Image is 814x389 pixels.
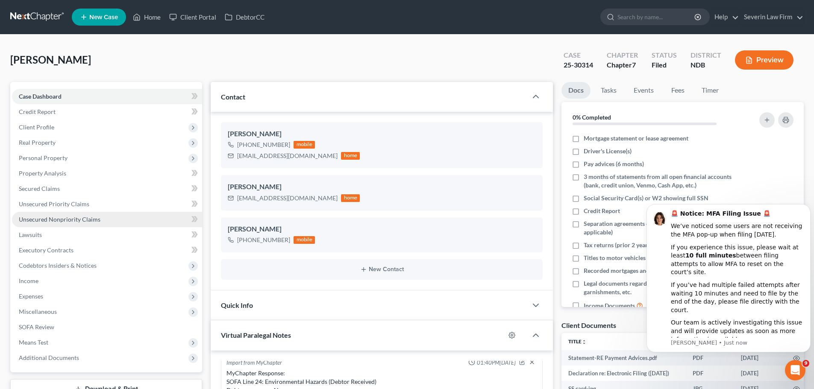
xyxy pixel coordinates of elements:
span: Real Property [19,139,56,146]
a: Home [129,9,165,25]
strong: 0% Completed [573,114,611,121]
a: Secured Claims [12,181,202,196]
div: mobile [294,141,315,149]
span: Personal Property [19,154,68,161]
span: Driver's License(s) [584,147,632,155]
div: home [341,194,360,202]
a: Client Portal [165,9,220,25]
span: Property Analysis [19,170,66,177]
span: Separation agreements or decrees of divorces (if applicable) [584,219,736,237]
div: District [691,50,721,60]
a: Severin Law Firm [740,9,803,25]
a: Help [710,9,739,25]
div: NDB [691,60,721,70]
div: home [341,152,360,160]
a: SOFA Review [12,319,202,335]
td: [DATE] [734,366,786,381]
span: Lawsuits [19,231,42,238]
span: Legal documents regarding lawsuits, custody matters, garnishments, etc. [584,279,736,296]
span: Executory Contracts [19,246,73,254]
a: Events [627,82,661,99]
iframe: Intercom notifications message [643,203,814,357]
span: Client Profile [19,123,54,131]
span: Credit Report [19,108,56,115]
td: PDF [686,350,734,366]
div: Import from MyChapter [226,359,282,367]
span: Codebtors Insiders & Notices [19,262,97,269]
a: Tasks [594,82,623,99]
div: mobile [294,236,315,244]
span: Contact [221,93,245,101]
div: [PHONE_NUMBER] [237,140,290,149]
button: Preview [735,50,793,70]
span: Additional Documents [19,354,79,361]
span: Income [19,277,38,284]
div: Case [564,50,593,60]
span: Social Security Card(s) or W2 showing full SSN [584,194,708,202]
div: 25-30314 [564,60,593,70]
span: SOFA Review [19,323,54,331]
td: PDF [686,366,734,381]
div: Chapter [607,60,638,70]
span: Titles to motor vehicles (or registration) [584,254,689,262]
span: 9 [802,360,809,367]
div: [PERSON_NAME] [228,182,536,192]
span: Mortgage statement or lease agreement [584,134,688,143]
div: [EMAIL_ADDRESS][DOMAIN_NAME] [237,194,338,202]
a: Docs [561,82,591,99]
div: Client Documents [561,321,616,330]
span: Secured Claims [19,185,60,192]
a: Property Analysis [12,166,202,181]
button: New Contact [228,266,536,273]
td: [DATE] [734,350,786,366]
div: Filed [652,60,677,70]
span: Recorded mortgages and deeds (if applicable) [584,266,703,275]
div: [EMAIL_ADDRESS][DOMAIN_NAME] [237,152,338,160]
a: Lawsuits [12,227,202,243]
input: Search by name... [617,9,696,25]
iframe: Intercom live chat [785,360,805,380]
td: Declaration re: Electronic Filing ([DATE]) [561,366,686,381]
span: 3 months of statements from all open financial accounts (bank, credit union, Venmo, Cash App, etc.) [584,173,736,190]
span: Virtual Paralegal Notes [221,331,291,339]
a: Unsecured Nonpriority Claims [12,212,202,227]
span: Case Dashboard [19,93,62,100]
span: Unsecured Nonpriority Claims [19,216,100,223]
div: Chapter [607,50,638,60]
span: New Case [89,14,118,20]
td: Statement-RE Payment Advices.pdf [561,350,686,366]
div: Status [652,50,677,60]
span: Expenses [19,292,43,300]
div: [PERSON_NAME] [228,129,536,139]
span: Credit Report [584,207,620,215]
span: 7 [632,61,636,69]
span: Tax returns (prior 2 years), W2s, 1099s, etc. [584,241,698,249]
span: Quick Info [221,301,253,309]
span: Unsecured Priority Claims [19,200,89,208]
div: [PERSON_NAME] [228,224,536,234]
a: Credit Report [12,104,202,120]
a: Executory Contracts [12,243,202,258]
i: unfold_more [582,339,587,345]
span: Miscellaneous [19,308,57,315]
span: Means Test [19,339,48,346]
span: 01:40PM[DATE] [477,359,516,367]
a: DebtorCC [220,9,269,25]
span: Income Documents [584,301,635,310]
a: Titleunfold_more [568,338,587,345]
a: Case Dashboard [12,89,202,104]
a: Timer [695,82,726,99]
span: Pay advices (6 months) [584,160,644,168]
span: [PERSON_NAME] [10,53,91,66]
div: [PHONE_NUMBER] [237,236,290,244]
